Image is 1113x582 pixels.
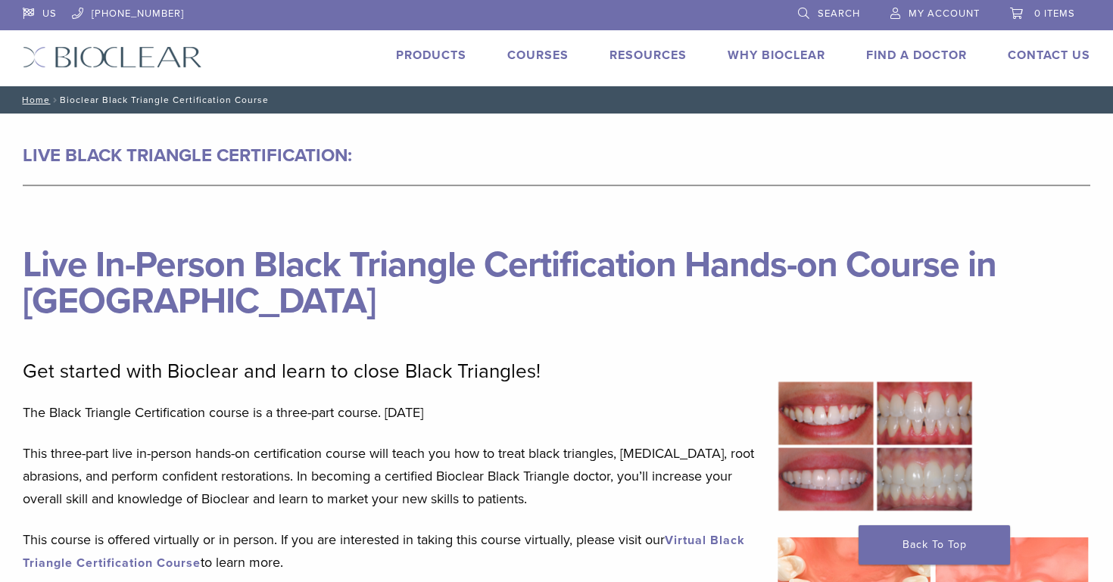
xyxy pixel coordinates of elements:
[23,528,757,574] p: This course is offered virtually or in person. If you are interested in taking this course virtua...
[17,95,50,105] a: Home
[23,442,757,510] p: This three-part live in-person hands-on certification course will teach you how to treat black tr...
[1008,48,1090,63] a: Contact Us
[50,96,60,104] span: /
[909,8,980,20] span: My Account
[23,360,757,383] p: Get started with Bioclear and learn to close Black Triangles!
[728,48,825,63] a: Why Bioclear
[859,525,1010,565] a: Back To Top
[396,48,466,63] a: Products
[23,401,757,424] p: The Black Triangle Certification course is a three-part course. [DATE]
[23,145,352,167] strong: LIVE BLACK TRIANGLE CERTIFICATION:
[11,86,1102,114] nav: Bioclear Black Triangle Certification Course
[23,210,1090,319] h1: Live In-Person Black Triangle Certification Hands-on Course in [GEOGRAPHIC_DATA]
[1034,8,1075,20] span: 0 items
[609,48,687,63] a: Resources
[866,48,967,63] a: Find A Doctor
[23,46,202,68] img: Bioclear
[818,8,860,20] span: Search
[507,48,569,63] a: Courses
